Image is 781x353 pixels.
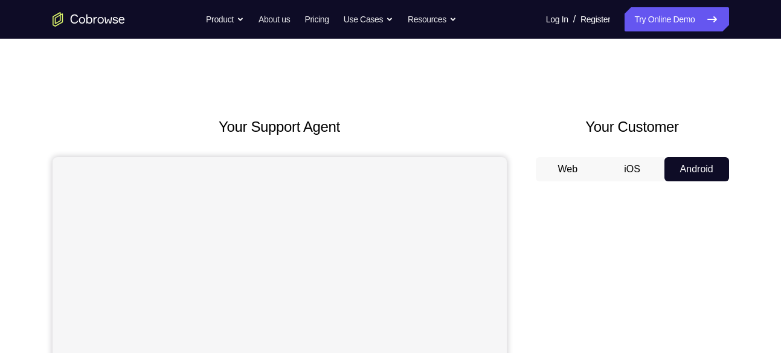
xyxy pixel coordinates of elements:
button: Product [206,7,244,31]
h2: Your Support Agent [53,116,507,138]
button: Use Cases [344,7,393,31]
h2: Your Customer [536,116,729,138]
a: Pricing [304,7,329,31]
button: Android [664,157,729,181]
button: Web [536,157,600,181]
span: / [573,12,576,27]
a: Try Online Demo [625,7,728,31]
button: Resources [408,7,457,31]
a: Register [580,7,610,31]
a: Log In [546,7,568,31]
a: About us [259,7,290,31]
a: Go to the home page [53,12,125,27]
button: iOS [600,157,664,181]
